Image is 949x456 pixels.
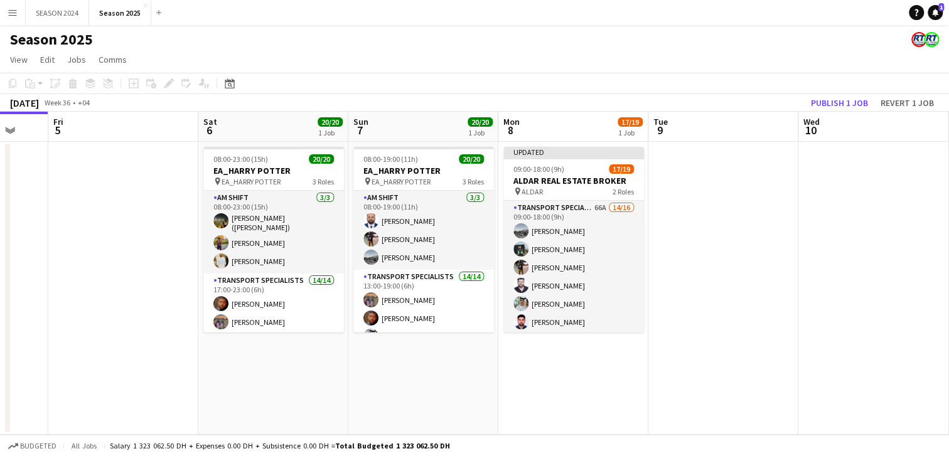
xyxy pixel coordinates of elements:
span: Week 36 [41,98,73,107]
a: View [5,51,33,68]
button: Budgeted [6,439,58,453]
span: Comms [99,54,127,65]
button: Season 2025 [89,1,151,25]
a: Edit [35,51,60,68]
span: 1 [938,3,944,11]
span: Edit [40,54,55,65]
a: 1 [928,5,943,20]
h1: Season 2025 [10,30,93,49]
div: [DATE] [10,97,39,109]
div: +04 [78,98,90,107]
a: Jobs [62,51,91,68]
span: Jobs [67,54,86,65]
app-user-avatar: ROAD TRANSIT [924,32,939,47]
div: Salary 1 323 062.50 DH + Expenses 0.00 DH + Subsistence 0.00 DH = [110,441,450,450]
button: SEASON 2024 [26,1,89,25]
app-user-avatar: ROAD TRANSIT [911,32,926,47]
button: Revert 1 job [876,95,939,111]
span: Budgeted [20,442,56,450]
a: Comms [94,51,132,68]
span: All jobs [69,441,99,450]
span: View [10,54,28,65]
span: Total Budgeted 1 323 062.50 DH [335,441,450,450]
button: Publish 1 job [806,95,873,111]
